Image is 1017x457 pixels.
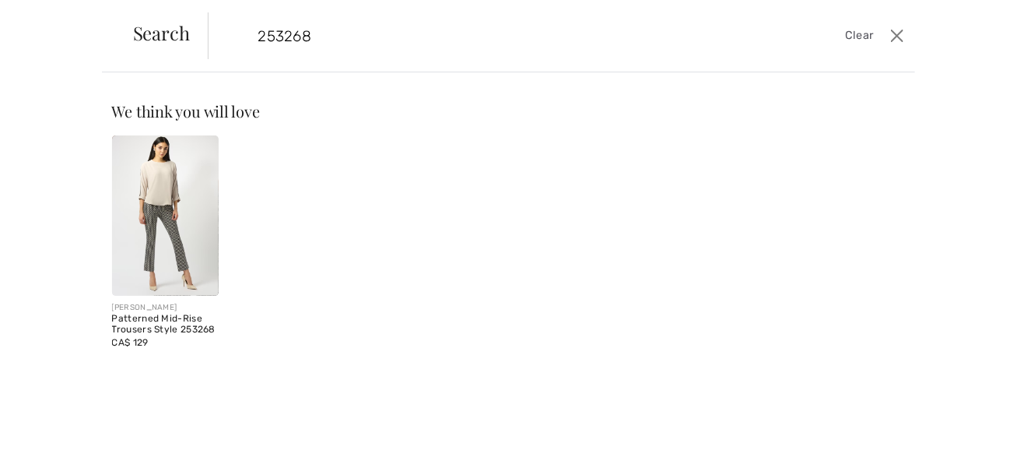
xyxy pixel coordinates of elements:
span: Clear [845,27,874,44]
span: Search [133,23,190,42]
span: We think you will love [112,100,260,121]
img: Patterned Mid-Rise Trousers Style 253268. Black/Multi [112,135,219,296]
span: CA$ 129 [112,337,149,348]
div: Patterned Mid-Rise Trousers Style 253268 [112,314,219,336]
span: 1 new [25,11,66,25]
input: TYPE TO SEARCH [246,12,726,59]
div: [PERSON_NAME] [112,302,219,314]
button: Close [886,23,910,48]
